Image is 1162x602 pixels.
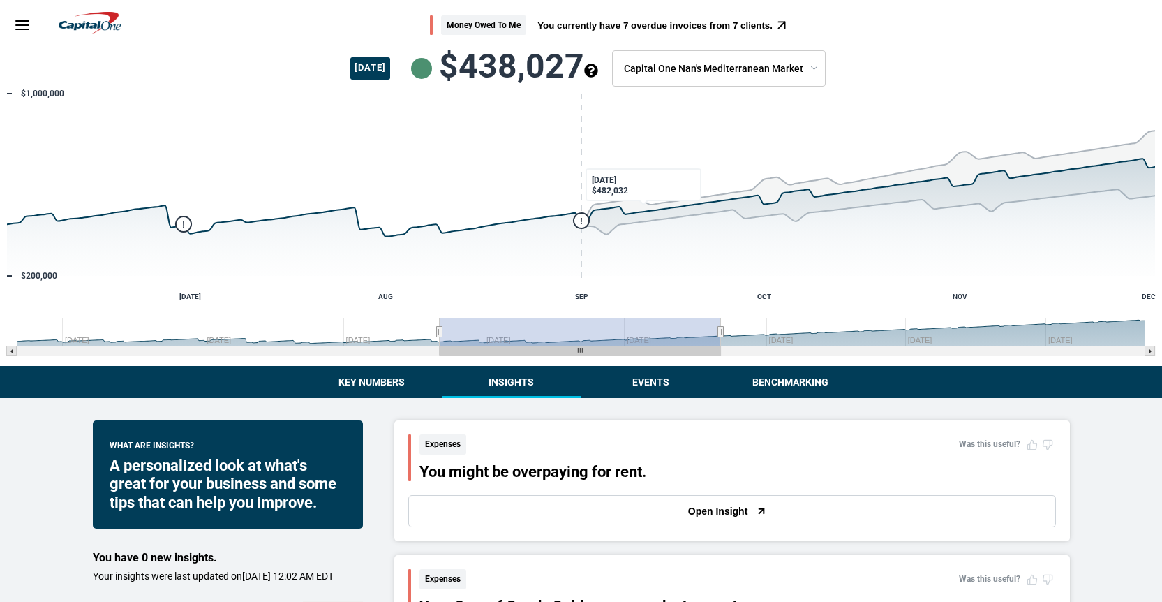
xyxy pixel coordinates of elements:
span: Was this useful? [959,439,1020,449]
text: DEC [1142,293,1156,300]
button: Key Numbers [302,366,442,398]
span: Was this useful? [959,574,1020,584]
text: ! [580,216,583,226]
text: NOV [953,293,967,300]
div: A personalized look at what's great for your business and some tips that can help you improve. [110,457,346,512]
button: Insights [442,366,581,398]
span: $438,027 [439,50,598,83]
g: flags, series 3 of 4 with 2 data points. Y axis, values. X axis, Time. [176,213,589,232]
span: Expenses [419,569,466,589]
p: Your insights were last updated on [DATE] 12:02 AM EDT [93,570,363,584]
button: Open Insight [408,495,1056,527]
g: Monday, Sep 1, 04:00, 438,027. flags. [574,213,589,228]
span: You have 0 new insights. [93,551,217,564]
text: ! [182,220,185,230]
text: $1,000,000 [21,89,64,98]
span: [DATE] [350,57,390,80]
button: You might be overpaying for rent. [419,463,646,481]
text: OCT [757,293,771,300]
button: Benchmarking [721,366,861,398]
button: see more about your cashflow projection [584,64,598,80]
text: $200,000 [21,271,57,281]
g: Monday, Jun 30, 04:00, 422,258. flags. [176,216,191,232]
span: Expenses [419,434,466,455]
text: AUG [378,293,393,300]
button: Events [581,366,721,398]
span: Money Owed To Me [441,15,526,36]
span: What are insights? [110,440,194,457]
img: logo [59,12,121,34]
text: [DATE] [179,293,201,300]
button: You currently have 7 overdue invoices from 7 clients. [537,20,773,31]
text: SEP [575,293,588,300]
svg: Menu [14,17,31,34]
button: open promoted insight [773,16,791,34]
